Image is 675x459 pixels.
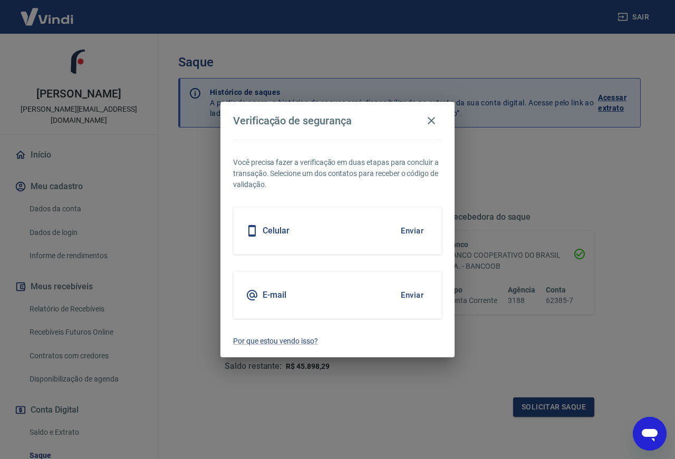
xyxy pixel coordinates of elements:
[263,290,286,300] h5: E-mail
[263,226,290,236] h5: Celular
[233,336,442,347] a: Por que estou vendo isso?
[395,284,429,306] button: Enviar
[633,417,667,451] iframe: Botão para abrir a janela de mensagens
[233,157,442,190] p: Você precisa fazer a verificação em duas etapas para concluir a transação. Selecione um dos conta...
[395,220,429,242] button: Enviar
[233,114,352,127] h4: Verificação de segurança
